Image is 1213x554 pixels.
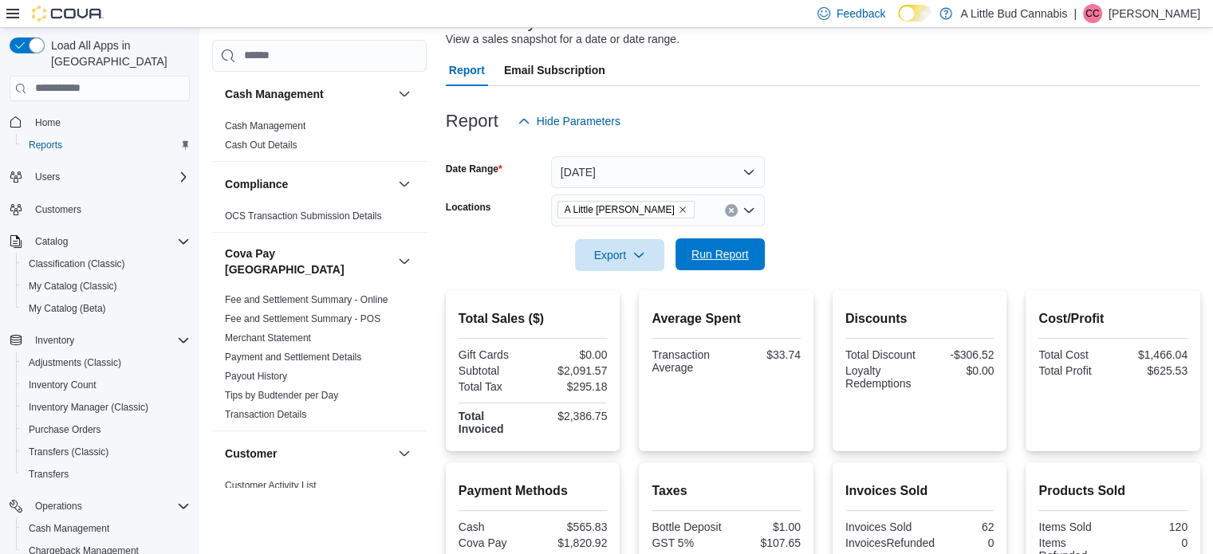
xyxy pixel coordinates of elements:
[1109,4,1200,23] p: [PERSON_NAME]
[225,390,338,401] a: Tips by Budtender per Day
[845,348,916,361] div: Total Discount
[536,521,607,533] div: $565.83
[225,351,361,363] span: Payment and Settlement Details
[29,497,89,516] button: Operations
[1038,364,1109,377] div: Total Profit
[725,204,738,217] button: Clear input
[29,446,108,458] span: Transfers (Classic)
[22,398,155,417] a: Inventory Manager (Classic)
[459,348,530,361] div: Gift Cards
[22,375,190,395] span: Inventory Count
[29,200,88,219] a: Customers
[1038,309,1187,328] h2: Cost/Profit
[1117,536,1187,549] div: 0
[16,352,196,374] button: Adjustments (Classic)
[22,398,190,417] span: Inventory Manager (Classic)
[35,116,61,129] span: Home
[652,521,723,533] div: Bottle Deposit
[22,519,190,538] span: Cash Management
[225,176,288,192] h3: Compliance
[16,374,196,396] button: Inventory Count
[845,481,994,501] h2: Invoices Sold
[29,232,74,251] button: Catalog
[22,353,128,372] a: Adjustments (Classic)
[395,84,414,104] button: Cash Management
[35,500,82,513] span: Operations
[1117,521,1187,533] div: 120
[29,167,66,187] button: Users
[551,156,765,188] button: [DATE]
[225,246,392,277] h3: Cova Pay [GEOGRAPHIC_DATA]
[22,442,190,462] span: Transfers (Classic)
[29,167,190,187] span: Users
[3,495,196,517] button: Operations
[575,239,664,271] button: Export
[446,112,498,131] h3: Report
[35,334,74,347] span: Inventory
[225,293,388,306] span: Fee and Settlement Summary - Online
[446,31,679,48] div: View a sales snapshot for a date or date range.
[16,275,196,297] button: My Catalog (Classic)
[742,204,755,217] button: Open list of options
[225,332,311,344] span: Merchant Statement
[923,521,994,533] div: 62
[22,136,69,155] a: Reports
[29,112,190,132] span: Home
[22,254,132,273] a: Classification (Classic)
[536,410,607,422] div: $2,386.75
[898,5,931,22] input: Dark Mode
[652,309,801,328] h2: Average Spent
[22,299,190,318] span: My Catalog (Beta)
[845,536,935,549] div: InvoicesRefunded
[536,348,607,361] div: $0.00
[225,86,392,102] button: Cash Management
[459,521,530,533] div: Cash
[395,444,414,463] button: Customer
[225,446,392,462] button: Customer
[730,348,801,361] div: $33.74
[29,302,106,315] span: My Catalog (Beta)
[29,379,96,391] span: Inventory Count
[225,332,311,344] a: Merchant Statement
[29,280,117,293] span: My Catalog (Classic)
[557,201,695,218] span: A Little Bud Summerland
[511,105,627,137] button: Hide Parameters
[22,420,190,439] span: Purchase Orders
[22,277,124,296] a: My Catalog (Classic)
[225,389,338,402] span: Tips by Budtender per Day
[1038,521,1109,533] div: Items Sold
[29,401,148,414] span: Inventory Manager (Classic)
[22,299,112,318] a: My Catalog (Beta)
[212,206,427,232] div: Compliance
[29,139,62,151] span: Reports
[537,113,620,129] span: Hide Parameters
[29,257,125,270] span: Classification (Classic)
[22,254,190,273] span: Classification (Classic)
[22,136,190,155] span: Reports
[459,481,608,501] h2: Payment Methods
[22,375,103,395] a: Inventory Count
[29,331,190,350] span: Inventory
[459,380,530,393] div: Total Tax
[29,331,81,350] button: Inventory
[225,120,305,132] a: Cash Management
[1073,4,1077,23] p: |
[29,522,109,535] span: Cash Management
[22,277,190,296] span: My Catalog (Classic)
[22,353,190,372] span: Adjustments (Classic)
[585,239,655,271] span: Export
[459,410,504,435] strong: Total Invoiced
[29,113,67,132] a: Home
[652,536,723,549] div: GST 5%
[16,396,196,418] button: Inventory Manager (Classic)
[22,519,116,538] a: Cash Management
[536,364,607,377] div: $2,091.57
[29,199,190,219] span: Customers
[45,37,190,69] span: Load All Apps in [GEOGRAPHIC_DATA]
[16,297,196,320] button: My Catalog (Beta)
[22,465,190,484] span: Transfers
[22,465,75,484] a: Transfers
[212,290,427,430] div: Cova Pay [GEOGRAPHIC_DATA]
[459,309,608,328] h2: Total Sales ($)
